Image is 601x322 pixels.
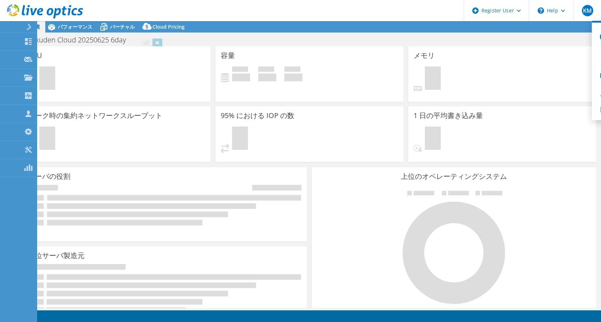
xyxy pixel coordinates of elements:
[425,127,441,152] span: 保留中
[110,23,135,30] span: バーチャル
[221,112,294,119] h3: 95% における IOP の数
[258,66,274,74] span: 空き
[28,112,162,119] h3: ピーク時の集約ネットワークスループット
[28,252,85,259] h3: 上位サーバ製造元
[23,36,137,44] h1: Hokuden Cloud 20250625 6day
[538,7,544,14] svg: \n
[425,66,441,92] span: 保留中
[232,66,248,74] span: 使用済み
[232,74,250,81] h4: 0 GiB
[152,23,185,30] span: Cloud Pricing
[582,5,593,16] span: KM
[232,127,248,152] span: 保留中
[30,23,40,30] span: 環境
[28,52,42,59] h3: CPU
[28,172,70,180] h3: サーバの役割
[221,52,235,59] h3: 容量
[284,74,302,81] h4: 0 GiB
[284,66,300,74] span: 合計
[258,74,276,81] h4: 0 GiB
[317,172,590,180] h3: 上位のオペレーティングシステム
[39,127,55,152] span: 保留中
[414,112,483,119] h3: 1 日の平均書き込み量
[414,52,435,59] h3: メモリ
[39,66,55,92] span: 保留中
[58,23,92,30] span: パフォーマンス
